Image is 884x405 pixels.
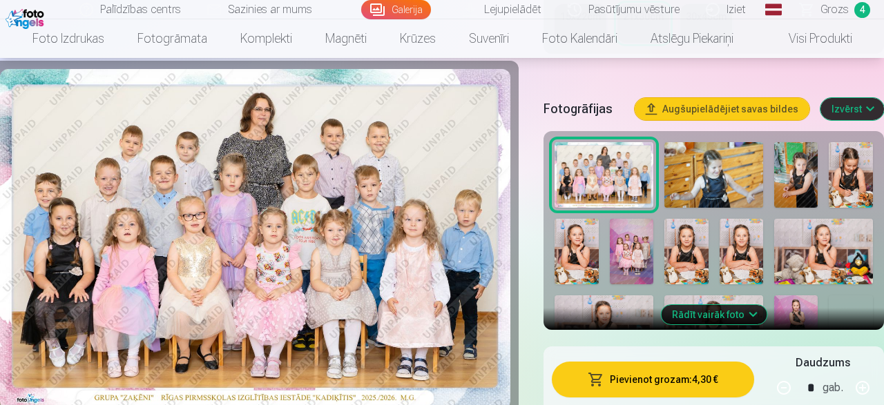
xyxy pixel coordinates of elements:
[544,99,624,119] h5: Fotogrāfijas
[823,371,843,404] div: gab.
[635,98,809,120] button: Augšupielādējiet savas bildes
[661,305,767,324] button: Rādīt vairāk foto
[796,355,850,371] h5: Daudzums
[309,19,383,58] a: Magnēti
[452,19,526,58] a: Suvenīri
[526,19,634,58] a: Foto kalendāri
[552,362,754,397] button: Pievienot grozam:4,30 €
[224,19,309,58] a: Komplekti
[820,1,849,18] span: Grozs
[6,6,48,29] img: /fa1
[16,19,121,58] a: Foto izdrukas
[820,98,884,120] button: Izvērst
[383,19,452,58] a: Krūzes
[750,19,869,58] a: Visi produkti
[121,19,224,58] a: Fotogrāmata
[854,2,870,18] span: 4
[634,19,750,58] a: Atslēgu piekariņi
